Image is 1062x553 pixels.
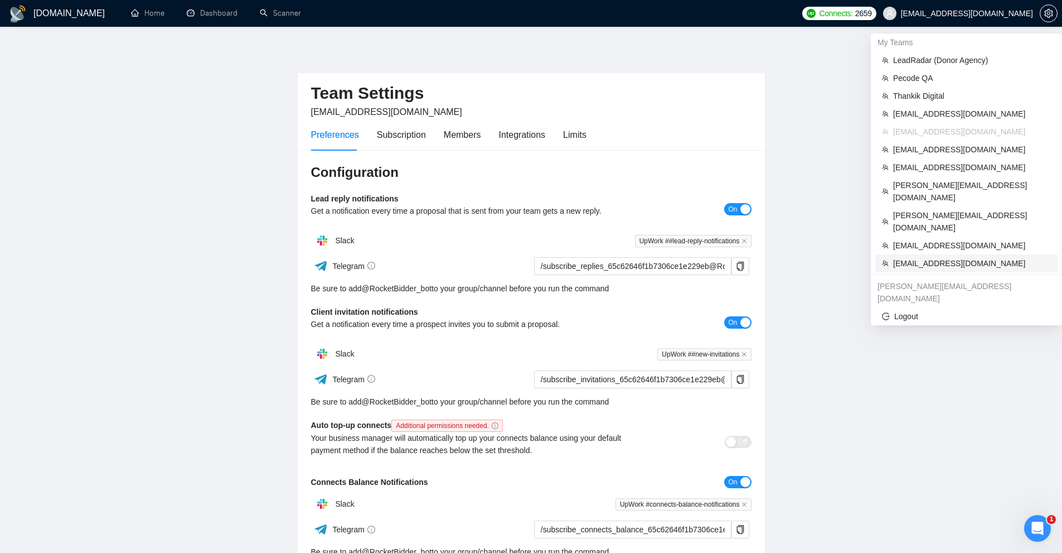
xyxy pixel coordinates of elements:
h2: Team Settings [311,82,751,105]
img: ww3wtPAAAAAElFTkSuQmCC [314,259,328,273]
span: On [728,203,737,215]
span: [PERSON_NAME][EMAIL_ADDRESS][DOMAIN_NAME] [893,179,1051,204]
span: close [741,238,747,244]
span: team [882,93,889,99]
span: 1 [1047,515,1056,524]
div: Be sure to add to your group/channel before you run the command [311,396,751,408]
b: Auto top-up connects [311,421,507,430]
span: [EMAIL_ADDRESS][DOMAIN_NAME] [893,126,1051,138]
span: Slack [335,236,354,245]
span: team [882,75,889,81]
span: Telegram [332,262,375,271]
span: Additional permissions needed. [391,420,503,432]
span: copy [732,262,749,271]
span: team [882,164,889,171]
span: Slack [335,349,354,358]
span: UpWork ##lead-reply-notifications [635,235,751,247]
a: searchScanner [260,8,301,18]
div: My Teams [871,33,1062,51]
span: [EMAIL_ADDRESS][DOMAIN_NAME] [893,239,1051,252]
span: [EMAIL_ADDRESS][DOMAIN_NAME] [893,257,1051,270]
span: Connects: [819,7,852,20]
b: Lead reply notifications [311,194,399,203]
img: upwork-logo.png [807,9,816,18]
img: hpQkSZIkSZIkSZIkSZIkSZIkSZIkSZIkSZIkSZIkSZIkSZIkSZIkSZIkSZIkSZIkSZIkSZIkSZIkSZIkSZIkSZIkSZIkSZIkS... [311,493,333,515]
span: team [882,242,889,249]
img: logo [9,5,27,23]
b: Client invitation notifications [311,307,418,316]
span: team [882,128,889,135]
span: Pecode QA [893,72,1051,84]
iframe: Intercom live chat [1024,515,1051,542]
span: [EMAIL_ADDRESS][DOMAIN_NAME] [893,108,1051,120]
span: Slack [335,499,354,508]
span: user [886,9,894,17]
div: Integrations [499,128,546,142]
div: Subscription [377,128,426,142]
div: Get a notification every time a prospect invites you to submit a proposal. [311,318,642,330]
span: logout [882,312,890,320]
span: [EMAIL_ADDRESS][DOMAIN_NAME] [311,107,462,117]
h3: Configuration [311,164,751,181]
span: info-circle [367,375,375,383]
span: team [882,146,889,153]
span: info-circle [492,422,498,429]
button: copy [731,521,749,538]
span: On [728,316,737,329]
div: Be sure to add to your group/channel before you run the command [311,282,751,295]
span: 2659 [855,7,872,20]
span: UpWork #connects-balance-notifications [615,498,751,511]
img: hpQkSZIkSZIkSZIkSZIkSZIkSZIkSZIkSZIkSZIkSZIkSZIkSZIkSZIkSZIkSZIkSZIkSZIkSZIkSZIkSZIkSZIkSZIkSZIkS... [311,229,333,252]
button: copy [731,371,749,388]
span: On [728,476,737,488]
img: hpQkSZIkSZIkSZIkSZIkSZIkSZIkSZIkSZIkSZIkSZIkSZIkSZIkSZIkSZIkSZIkSZIkSZIkSZIkSZIkSZIkSZIkSZIkSZIkS... [311,343,333,365]
img: ww3wtPAAAAAElFTkSuQmCC [314,372,328,386]
span: [EMAIL_ADDRESS][DOMAIN_NAME] [893,161,1051,174]
span: UpWork ##new-invitations [657,348,751,360]
span: info-circle [367,526,375,533]
span: Logout [882,310,1051,323]
a: dashboardDashboard [187,8,237,18]
span: team [882,260,889,267]
span: Telegram [332,375,375,384]
span: team [882,188,889,195]
span: close [741,352,747,357]
span: copy [732,525,749,534]
span: [EMAIL_ADDRESS][DOMAIN_NAME] [893,143,1051,156]
b: Connects Balance Notifications [311,478,428,487]
a: homeHome [131,8,164,18]
button: copy [731,257,749,275]
a: @RocketBidder_bot [362,396,432,408]
span: team [882,57,889,64]
div: oleksandr.b+2@gigradar.io [871,277,1062,307]
a: setting [1040,9,1058,18]
span: Telegram [332,525,375,534]
div: Preferences [311,128,359,142]
div: Members [444,128,481,142]
span: Off [739,436,748,448]
span: team [882,218,889,225]
span: setting [1040,9,1057,18]
span: Thankik Digital [893,90,1051,102]
span: team [882,110,889,117]
span: LeadRadar (Donor Agency) [893,54,1051,66]
span: info-circle [367,262,375,270]
button: setting [1040,4,1058,22]
div: Get a notification every time a proposal that is sent from your team gets a new reply. [311,205,642,217]
span: [PERSON_NAME][EMAIL_ADDRESS][DOMAIN_NAME] [893,209,1051,234]
div: Limits [563,128,586,142]
div: Your business manager will automatically top up your connects balance using your default payment ... [311,432,642,456]
img: ww3wtPAAAAAElFTkSuQmCC [314,522,328,536]
a: @RocketBidder_bot [362,282,432,295]
span: close [741,502,747,507]
span: copy [732,375,749,384]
